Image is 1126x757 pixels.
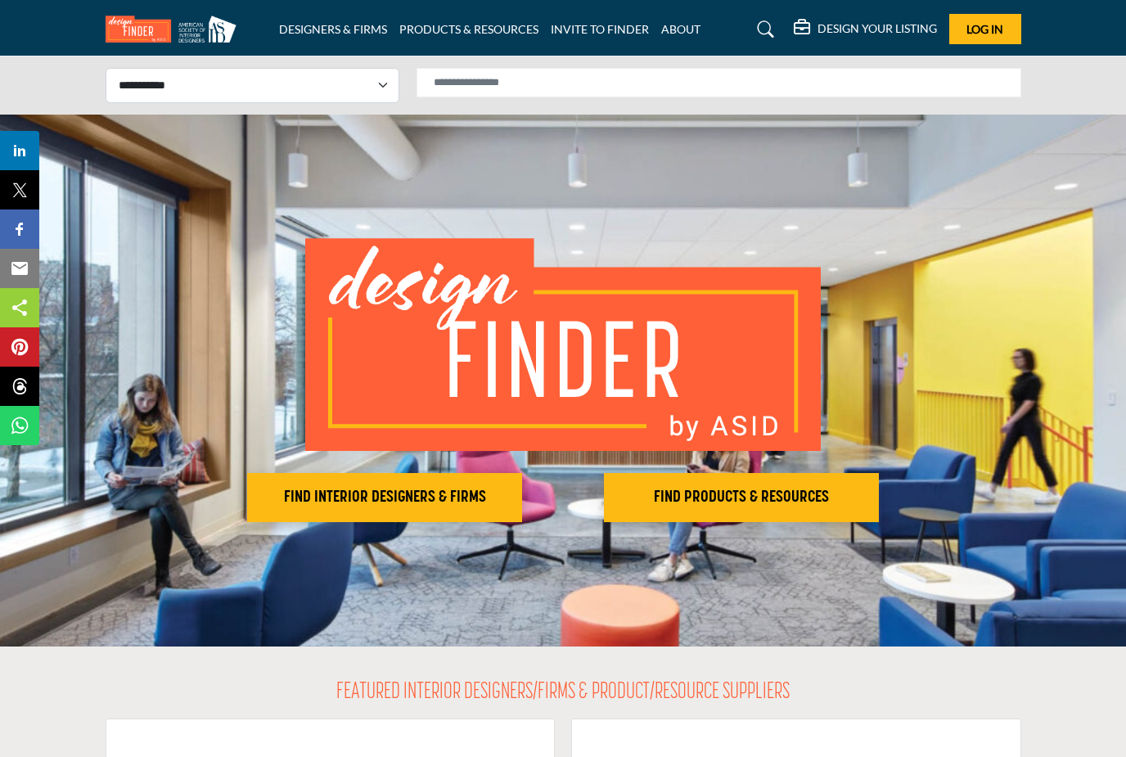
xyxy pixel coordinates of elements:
button: FIND INTERIOR DESIGNERS & FIRMS [247,473,522,522]
img: Site Logo [106,16,245,43]
input: Search Solutions [417,68,1021,97]
a: DESIGNERS & FIRMS [279,22,387,36]
a: PRODUCTS & RESOURCES [399,22,538,36]
h2: FIND PRODUCTS & RESOURCES [609,488,874,507]
h2: FEATURED INTERIOR DESIGNERS/FIRMS & PRODUCT/RESOURCE SUPPLIERS [336,679,790,707]
div: DESIGN YOUR LISTING [794,20,937,39]
img: image [305,238,821,451]
a: INVITE TO FINDER [551,22,649,36]
select: Select Listing Type Dropdown [106,68,399,103]
button: FIND PRODUCTS & RESOURCES [604,473,879,522]
button: Log In [949,14,1021,44]
a: Search [741,16,785,43]
h2: FIND INTERIOR DESIGNERS & FIRMS [252,488,517,507]
a: ABOUT [661,22,700,36]
span: Log In [966,22,1003,36]
h5: DESIGN YOUR LISTING [817,21,937,36]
